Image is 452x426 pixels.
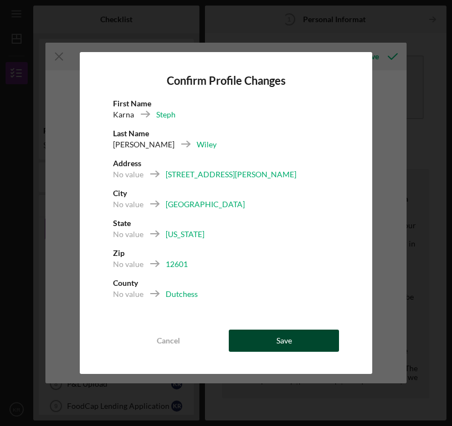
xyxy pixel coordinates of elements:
h4: Confirm Profile Changes [113,74,339,87]
div: No value [113,169,143,180]
b: County [113,278,138,288]
div: No value [113,259,143,270]
b: Address [113,158,141,168]
div: Cancel [157,330,180,352]
div: 12601 [166,259,188,270]
div: [STREET_ADDRESS][PERSON_NAME] [166,169,296,180]
div: No value [113,229,143,240]
div: No value [113,289,143,300]
div: Dutchess [166,289,198,300]
b: State [113,218,131,228]
b: Last Name [113,129,149,138]
b: First Name [113,99,151,108]
div: Karna [113,109,134,120]
button: Save [229,330,339,352]
div: [US_STATE] [166,229,204,240]
div: [GEOGRAPHIC_DATA] [166,199,245,210]
div: Steph [156,109,176,120]
div: Save [276,330,292,352]
b: City [113,188,127,198]
div: No value [113,199,143,210]
button: Cancel [113,330,223,352]
b: Zip [113,248,125,258]
div: Wiley [197,139,217,150]
div: [PERSON_NAME] [113,139,174,150]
